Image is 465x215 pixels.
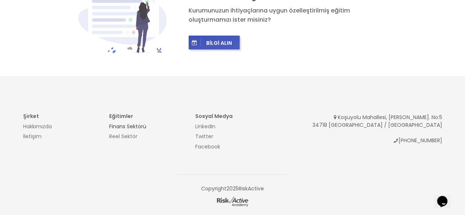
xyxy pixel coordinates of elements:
img: logo-dark.png [217,197,248,207]
iframe: chat widget [434,186,458,208]
p: Kurumunuzun ihtiyaçlarına uygun özelleştirilmiş eğitim oluşturmamızı ister misiniz? [189,6,387,25]
a: Twitter [195,133,213,140]
a: İletişim [23,133,42,140]
a: Hakkımızda [23,123,52,130]
span: Copyright 2025 RiskActive [178,175,288,208]
a: Reel Sektör [109,133,137,140]
span: BİLGİ ALIN [201,39,237,46]
h4: Eğitimler [109,114,184,119]
h4: Şirket [23,114,98,119]
a: LinkedIn [195,123,215,130]
a: Finans Sektörü [109,123,146,130]
div: Koşuyolu Mahallesi, [PERSON_NAME]. No:5 34718 [GEOGRAPHIC_DATA] / [GEOGRAPHIC_DATA] [PHONE_NUMBER] [281,114,442,144]
a: Facebook [195,143,220,150]
h4: Sosyal Medya [195,114,270,119]
button: BİLGİ ALIN [189,36,240,50]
